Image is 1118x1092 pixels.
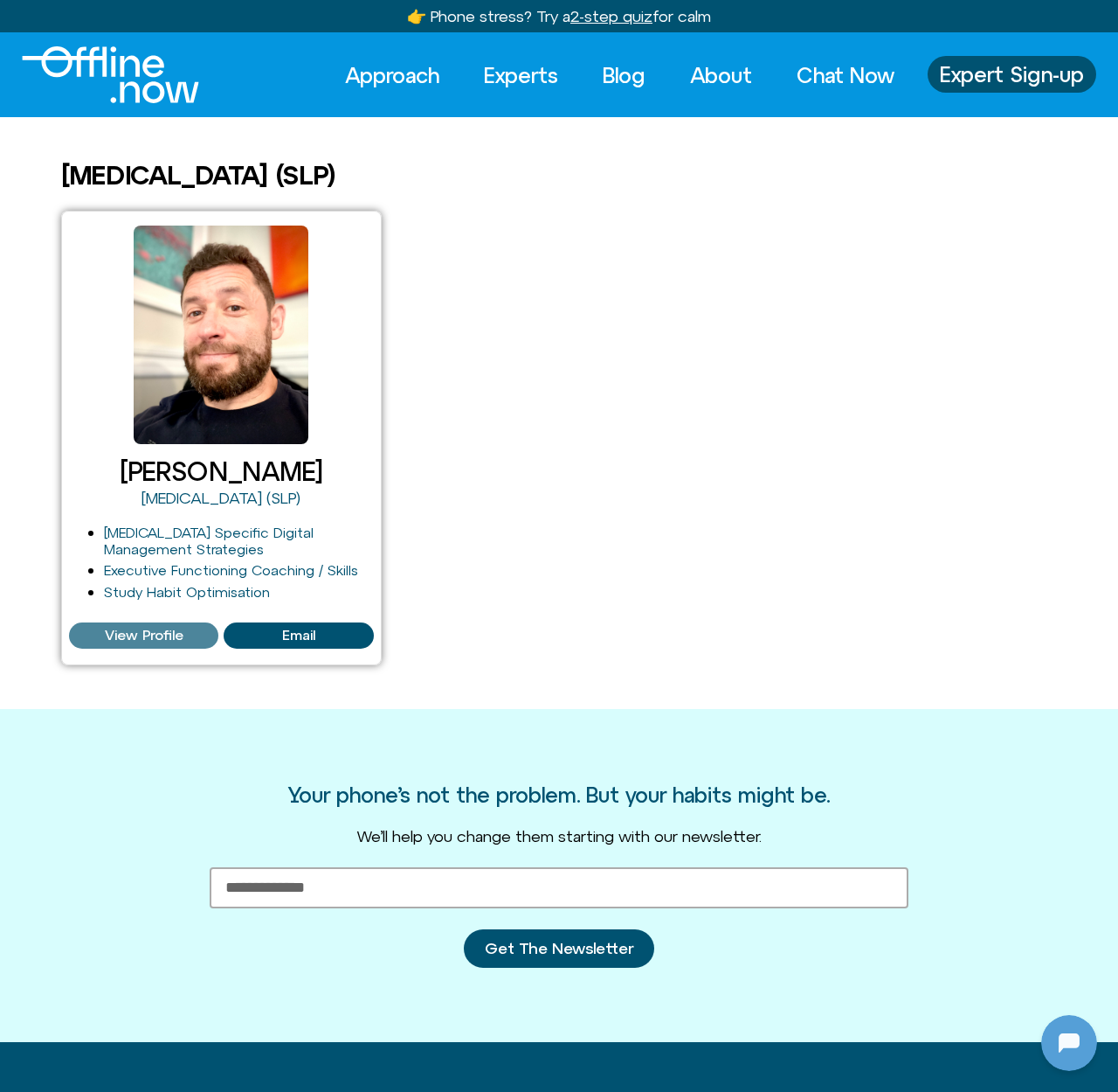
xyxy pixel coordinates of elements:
[104,562,358,578] a: Executive Functioning Coaching / Skills
[1041,1015,1097,1071] iframe: Botpress
[69,623,218,649] a: View Profile of Craig Selinger
[356,827,762,845] span: We’ll help you change them starting with our newsletter.
[120,456,322,486] a: [PERSON_NAME]
[464,929,654,968] button: Get The Newsletter
[940,63,1084,86] span: Expert Sign-up
[22,46,199,103] img: Offline.Now logo in white. Text of the words offline.now with a line going through the "O"
[224,623,373,649] a: View Profile of Craig Selinger
[61,161,334,190] h1: [MEDICAL_DATA] (SLP)
[282,628,315,643] span: Email
[105,628,183,643] span: View Profile
[329,56,910,94] nav: Menu
[570,7,652,25] u: 2-step quiz
[22,46,169,103] div: Logo
[141,489,300,507] a: [MEDICAL_DATA] (SLP)
[104,525,314,557] a: [MEDICAL_DATA] Specific Digital Management Strategies
[210,867,908,989] form: New Form
[468,56,574,94] a: Experts
[104,584,270,600] a: Study Habit Optimisation
[587,56,661,94] a: Blog
[407,7,711,25] a: 👉 Phone stress? Try a2-step quizfor calm
[781,56,910,94] a: Chat Now
[928,56,1096,93] a: Expert Sign-up
[674,56,768,94] a: About
[485,940,633,957] span: Get The Newsletter
[329,56,455,94] a: Approach
[288,783,830,806] h3: Your phone’s not the problem. But your habits might be.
